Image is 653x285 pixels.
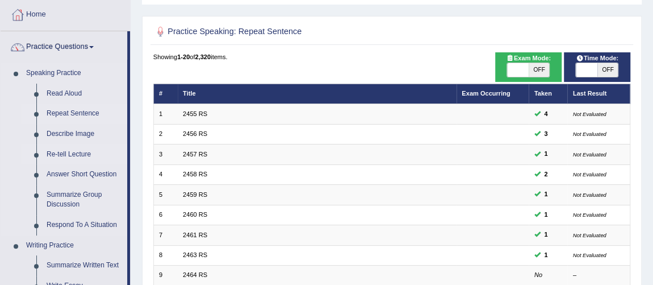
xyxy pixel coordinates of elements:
td: 6 [153,205,178,225]
a: Exam Occurring [462,90,510,97]
small: Not Evaluated [573,171,606,177]
small: Not Evaluated [573,151,606,158]
a: Practice Questions [1,31,127,60]
a: Summarize Written Text [41,255,127,276]
em: No [534,271,542,278]
td: 1 [153,104,178,124]
span: Time Mode: [572,53,622,64]
td: 2 [153,124,178,144]
a: Respond To A Situation [41,215,127,236]
span: You can still take this question [541,210,551,220]
td: 4 [153,164,178,184]
th: Title [178,84,457,104]
span: Exam Mode: [502,53,554,64]
a: 2459 RS [183,191,207,198]
a: 2457 RS [183,151,207,158]
a: Describe Image [41,124,127,144]
th: Taken [529,84,567,104]
a: Writing Practice [21,236,127,256]
span: You can still take this question [541,250,551,261]
small: Not Evaluated [573,232,606,238]
th: # [153,84,178,104]
span: You can still take this question [541,189,551,200]
b: 2,320 [195,53,211,60]
a: 2460 RS [183,211,207,218]
a: Re-tell Lecture [41,144,127,165]
small: Not Evaluated [573,192,606,198]
a: 2461 RS [183,232,207,238]
span: You can still take this question [541,109,551,119]
h2: Practice Speaking: Repeat Sentence [153,24,449,39]
a: Answer Short Question [41,164,127,185]
a: Speaking Practice [21,63,127,84]
a: Repeat Sentence [41,104,127,124]
th: Last Result [567,84,630,104]
div: – [573,271,625,280]
a: 2458 RS [183,171,207,177]
td: 5 [153,185,178,205]
small: Not Evaluated [573,212,606,218]
span: OFF [597,63,618,77]
a: Summarize Group Discussion [41,185,127,215]
a: Read Aloud [41,84,127,104]
a: 2463 RS [183,251,207,258]
a: 2464 RS [183,271,207,278]
div: Show exams occurring in exams [495,52,562,82]
td: 7 [153,225,178,245]
a: 2455 RS [183,110,207,117]
small: Not Evaluated [573,111,606,117]
td: 8 [153,245,178,265]
small: Not Evaluated [573,131,606,137]
span: You can still take this question [541,170,551,180]
span: You can still take this question [541,149,551,159]
span: You can still take this question [541,129,551,139]
td: 3 [153,144,178,164]
small: Not Evaluated [573,252,606,258]
b: 1-20 [177,53,190,60]
span: OFF [529,63,550,77]
div: Showing of items. [153,52,631,61]
span: You can still take this question [541,230,551,240]
a: 2456 RS [183,130,207,137]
